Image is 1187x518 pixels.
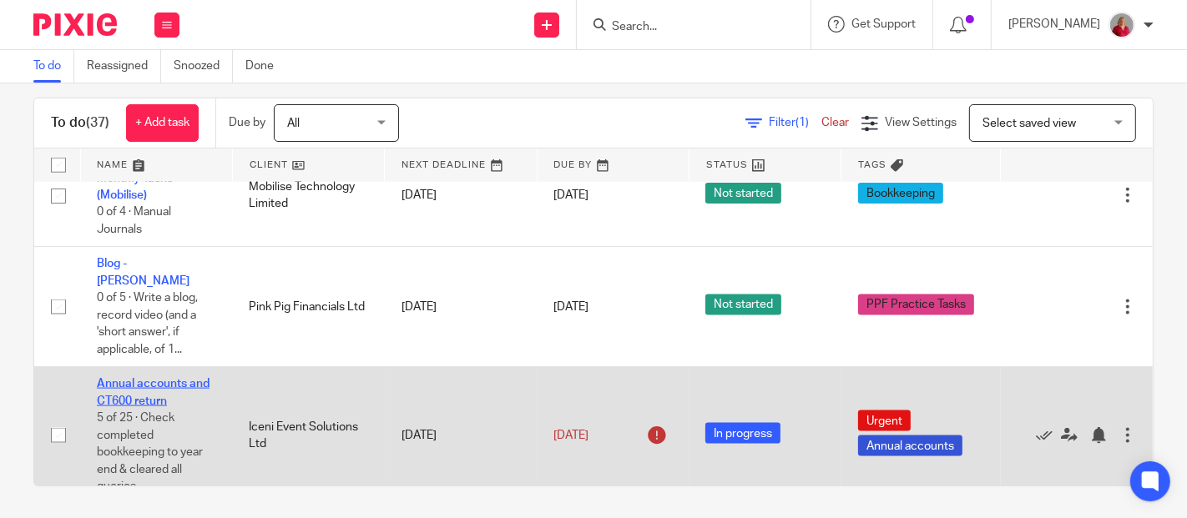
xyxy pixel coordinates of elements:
span: [DATE] [553,301,588,313]
span: All [287,118,300,129]
span: View Settings [885,117,957,128]
span: 5 of 25 · Check completed bookkeeping to year end & cleared all queries [97,412,203,492]
span: Urgent [858,410,911,431]
span: Annual accounts [858,435,962,456]
a: To do [33,50,74,83]
span: [DATE] [553,189,588,201]
td: [DATE] [385,367,537,504]
a: Snoozed [174,50,233,83]
span: 0 of 5 · Write a blog, record video (and a 'short answer', if applicable, of 1... [97,292,198,355]
span: (1) [796,117,809,128]
td: Iceni Event Solutions Ltd [232,367,384,504]
p: Due by [229,114,265,131]
td: [DATE] [385,144,537,247]
h1: To do [51,114,109,132]
input: Search [610,20,760,35]
a: Clear [821,117,849,128]
a: + Add task [126,104,199,142]
p: [PERSON_NAME] [1008,16,1100,33]
span: PPF Practice Tasks [858,294,974,315]
span: Not started [705,183,781,204]
span: In progress [705,423,780,444]
span: (37) [86,116,109,129]
a: Reassigned [87,50,161,83]
span: Bookkeeping [858,183,943,204]
a: Annual accounts and CT600 return [97,378,210,406]
img: fd10cc094e9b0-100.png [1109,12,1135,38]
td: Mobilise Technology Limited [232,144,384,247]
td: Pink Pig Financials Ltd [232,247,384,367]
a: Blog - [PERSON_NAME] [97,258,189,286]
span: Not started [705,294,781,315]
td: [DATE] [385,247,537,367]
a: Done [245,50,286,83]
span: 0 of 4 · Manual Journals [97,207,171,236]
span: [DATE] [553,430,588,441]
a: Mark as done [1036,427,1061,444]
span: Select saved view [982,118,1076,129]
span: Tags [858,160,886,169]
span: Filter [769,117,821,128]
img: Pixie [33,13,117,36]
span: Get Support [851,18,916,30]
